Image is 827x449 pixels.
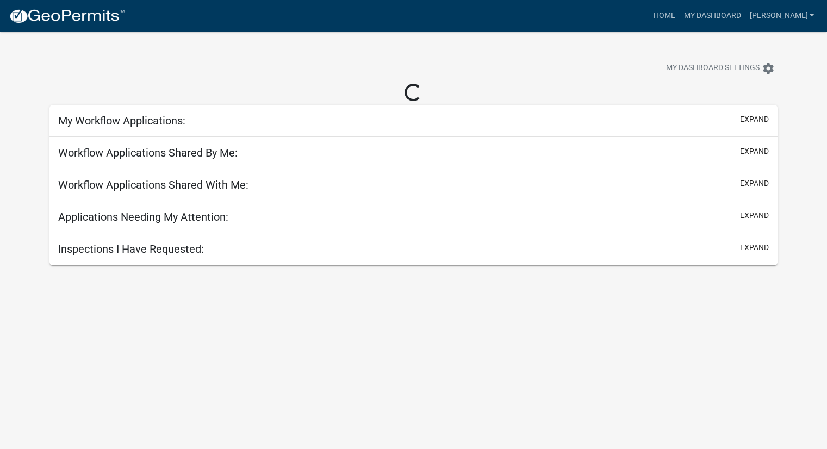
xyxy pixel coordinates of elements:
[649,5,679,26] a: Home
[745,5,818,26] a: [PERSON_NAME]
[58,178,248,191] h5: Workflow Applications Shared With Me:
[740,210,769,221] button: expand
[666,62,760,75] span: My Dashboard Settings
[740,114,769,125] button: expand
[58,114,185,127] h5: My Workflow Applications:
[740,146,769,157] button: expand
[679,5,745,26] a: My Dashboard
[58,242,204,255] h5: Inspections I Have Requested:
[657,58,784,79] button: My Dashboard Settingssettings
[58,210,228,223] h5: Applications Needing My Attention:
[58,146,238,159] h5: Workflow Applications Shared By Me:
[762,62,775,75] i: settings
[740,178,769,189] button: expand
[740,242,769,253] button: expand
